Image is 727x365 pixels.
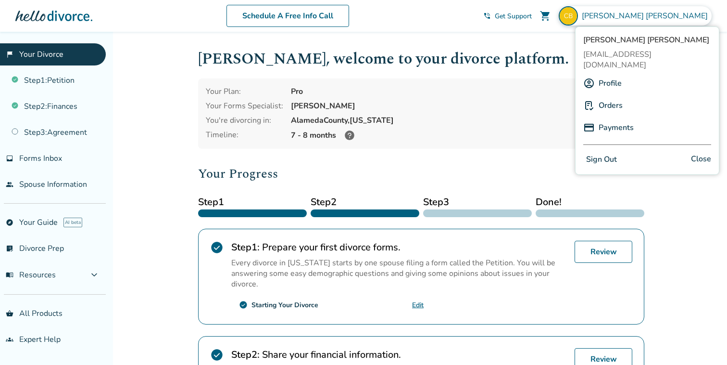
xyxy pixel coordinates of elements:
span: check_circle [210,348,224,362]
span: Step 1 [198,195,307,209]
span: list_alt_check [6,245,13,252]
span: menu_book [6,271,13,279]
div: [PERSON_NAME] [291,101,637,111]
span: Resources [6,270,56,280]
span: flag_2 [6,51,13,58]
span: expand_more [88,269,100,281]
div: Timeline: [206,130,283,141]
span: people [6,181,13,188]
span: Done! [536,195,644,209]
span: phone_in_talk [483,12,491,20]
strong: Step 1 : [231,241,260,254]
span: Step 3 [423,195,532,209]
h2: Your Progress [198,164,644,183]
h1: [PERSON_NAME] , welcome to your divorce platform. [198,47,644,71]
h2: Share your financial information. [231,348,567,361]
span: Step 2 [311,195,419,209]
a: Payments [599,118,634,137]
span: AI beta [63,218,82,227]
span: [PERSON_NAME] [PERSON_NAME] [582,11,712,21]
span: shopping_basket [6,310,13,317]
div: Your Plan: [206,86,283,97]
span: shopping_cart [539,10,551,22]
span: check_circle [239,300,248,309]
span: Forms Inbox [19,153,62,164]
a: Schedule A Free Info Call [226,5,349,27]
div: Starting Your Divorce [251,300,318,310]
div: You're divorcing in: [206,115,283,126]
img: P [583,122,595,133]
img: P [583,100,595,111]
img: clarissariot@gmail.com [559,6,578,26]
span: [EMAIL_ADDRESS][DOMAIN_NAME] [583,49,711,70]
a: Edit [412,300,424,310]
h2: Prepare your first divorce forms. [231,241,567,254]
strong: Step 2 : [231,348,260,361]
div: Alameda County, [US_STATE] [291,115,637,126]
button: Sign Out [583,153,620,167]
p: Every divorce in [US_STATE] starts by one spouse filing a form called the Petition. You will be a... [231,258,567,289]
span: [PERSON_NAME] [PERSON_NAME] [583,35,711,45]
span: groups [6,336,13,343]
a: Profile [599,74,622,92]
div: Your Forms Specialist: [206,101,283,111]
div: 7 - 8 months [291,130,637,141]
div: Pro [291,86,637,97]
iframe: Chat Widget [679,319,727,365]
span: Get Support [495,12,532,21]
span: inbox [6,155,13,162]
span: explore [6,219,13,226]
a: Review [575,241,632,263]
span: Close [691,153,711,167]
a: phone_in_talkGet Support [483,12,532,21]
img: A [583,78,595,89]
a: Orders [599,96,623,115]
span: check_circle [210,241,224,254]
